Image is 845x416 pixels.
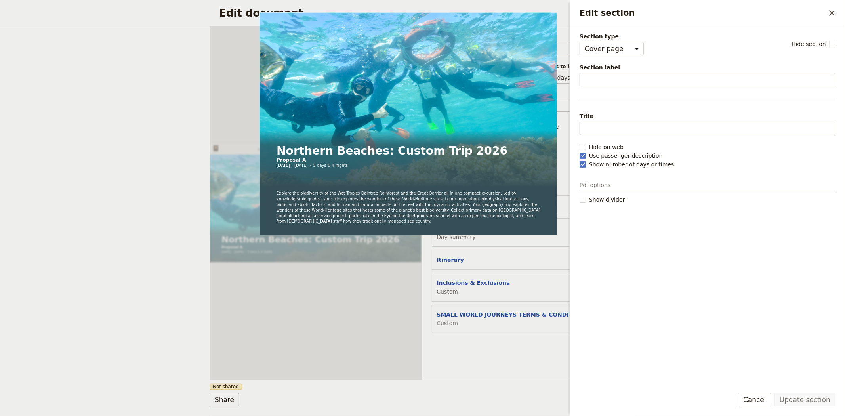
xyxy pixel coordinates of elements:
span: Section type [580,32,644,40]
span: Use passenger description [589,152,663,160]
span: 5 days & 4 nights [91,255,150,264]
p: Pdf options [580,181,835,191]
a: groups@smallworldjourneys.com.au [472,6,486,20]
span: Not shared [210,384,242,390]
button: Close drawer [825,6,839,20]
button: Days to include​Clear input [549,74,570,82]
button: Share [210,393,239,406]
input: Title [580,122,835,135]
span: Section label [580,63,835,71]
button: Download pdf [487,6,501,20]
h2: Edit section [580,7,825,19]
button: 07 4054 6693 [457,6,471,20]
span: Custom [437,319,588,327]
a: Overview [153,8,179,18]
a: Itinerary [185,8,209,18]
span: Title [580,112,835,120]
span: [DATE] – [DATE] [29,255,82,264]
a: Cover page [115,8,147,18]
h2: Edit document [219,7,614,19]
img: Small World Journeys logo [10,5,79,19]
span: Show number of days or times [589,160,674,168]
p: Proposal A [29,243,456,255]
span: Hide on web [589,143,624,151]
a: Inclusions & Exclusions [215,8,279,18]
h1: Northern Beaches: Custom Trip 2026 [29,219,456,241]
span: Show divider [589,196,625,204]
button: Update section [774,393,835,406]
span: Hide section [792,40,826,48]
select: Section type [580,42,644,55]
a: SMALL WORLD JOURNEYS TERMS & CONDITIONS [286,8,422,18]
button: SMALL WORLD JOURNEYS TERMS & CONDITIONS [437,311,588,319]
button: Cancel [738,393,771,406]
input: Section label [580,73,835,86]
